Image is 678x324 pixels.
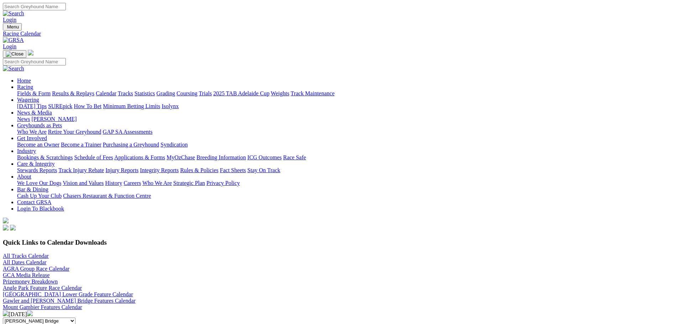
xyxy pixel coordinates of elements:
a: Applications & Forms [114,154,165,160]
a: Careers [123,180,141,186]
a: Fact Sheets [220,167,246,173]
div: Greyhounds as Pets [17,129,675,135]
a: Login [3,17,16,23]
a: Who We Are [142,180,172,186]
a: All Tracks Calendar [3,253,49,259]
img: logo-grsa-white.png [3,218,9,223]
a: Statistics [135,90,155,96]
a: Fields & Form [17,90,51,96]
a: Race Safe [283,154,306,160]
input: Search [3,58,66,65]
a: [GEOGRAPHIC_DATA] Lower Grade Feature Calendar [3,291,133,297]
a: Schedule of Fees [74,154,113,160]
a: Mount Gambier Features Calendar [3,304,82,310]
img: GRSA [3,37,24,43]
a: Grading [157,90,175,96]
a: Strategic Plan [173,180,205,186]
img: Close [6,51,23,57]
a: Cash Up Your Club [17,193,62,199]
a: [DATE] Tips [17,103,47,109]
div: Racing [17,90,675,97]
a: Coursing [177,90,198,96]
a: Tracks [118,90,133,96]
a: 2025 TAB Adelaide Cup [213,90,269,96]
div: Bar & Dining [17,193,675,199]
img: Search [3,10,24,17]
a: Racing [17,84,33,90]
a: Weights [271,90,289,96]
a: Track Maintenance [291,90,335,96]
a: Prizemoney Breakdown [3,278,58,285]
a: AGRA Group Race Calendar [3,266,69,272]
a: ICG Outcomes [247,154,282,160]
a: Vision and Values [63,180,104,186]
img: chevron-right-pager-white.svg [27,310,33,316]
a: News [17,116,30,122]
a: History [105,180,122,186]
a: Track Injury Rebate [58,167,104,173]
a: Industry [17,148,36,154]
a: Login To Blackbook [17,206,64,212]
a: Become a Trainer [61,142,101,148]
a: Angle Park Feature Race Calendar [3,285,82,291]
a: How To Bet [74,103,102,109]
div: Industry [17,154,675,161]
a: Get Involved [17,135,47,141]
a: Results & Replays [52,90,94,96]
a: Care & Integrity [17,161,55,167]
a: Calendar [96,90,116,96]
div: Get Involved [17,142,675,148]
a: Contact GRSA [17,199,51,205]
a: All Dates Calendar [3,259,47,265]
a: Wagering [17,97,39,103]
h3: Quick Links to Calendar Downloads [3,239,675,246]
a: SUREpick [48,103,72,109]
a: GCA Media Release [3,272,50,278]
img: twitter.svg [10,225,16,230]
button: Toggle navigation [3,23,22,31]
img: logo-grsa-white.png [28,50,33,55]
a: Racing Calendar [3,31,675,37]
a: Login [3,43,16,49]
a: News & Media [17,110,52,116]
img: facebook.svg [3,225,9,230]
a: Integrity Reports [140,167,179,173]
a: Gawler and [PERSON_NAME] Bridge Features Calendar [3,298,136,304]
input: Search [3,3,66,10]
a: Minimum Betting Limits [103,103,160,109]
a: Home [17,78,31,84]
span: Menu [7,24,19,30]
a: Privacy Policy [206,180,240,186]
a: MyOzChase [167,154,195,160]
a: Bookings & Scratchings [17,154,73,160]
a: Chasers Restaurant & Function Centre [63,193,151,199]
a: Injury Reports [105,167,138,173]
a: We Love Our Dogs [17,180,61,186]
a: [PERSON_NAME] [31,116,77,122]
a: Retire Your Greyhound [48,129,101,135]
img: Search [3,65,24,72]
div: Wagering [17,103,675,110]
a: Breeding Information [196,154,246,160]
a: Trials [199,90,212,96]
a: GAP SA Assessments [103,129,153,135]
a: Stay On Track [247,167,280,173]
div: [DATE] [3,310,675,318]
button: Toggle navigation [3,50,26,58]
div: News & Media [17,116,675,122]
img: chevron-left-pager-white.svg [3,310,9,316]
div: Care & Integrity [17,167,675,174]
a: Stewards Reports [17,167,57,173]
a: Greyhounds as Pets [17,122,62,128]
a: Who We Are [17,129,47,135]
a: Purchasing a Greyhound [103,142,159,148]
a: Isolynx [162,103,179,109]
a: Become an Owner [17,142,59,148]
a: About [17,174,31,180]
div: About [17,180,675,186]
a: Bar & Dining [17,186,48,192]
a: Syndication [161,142,188,148]
a: Rules & Policies [180,167,219,173]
